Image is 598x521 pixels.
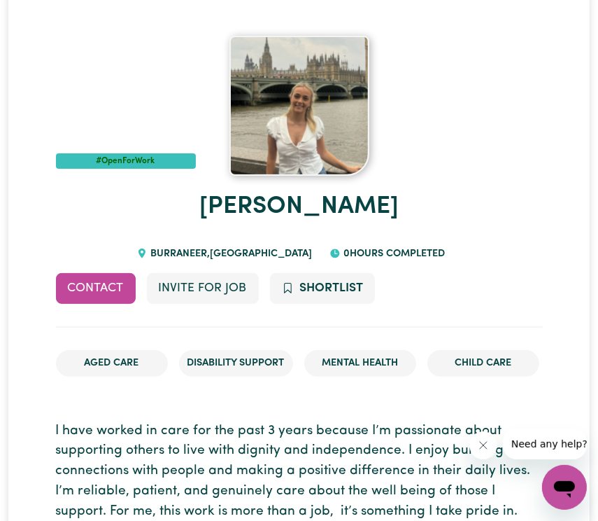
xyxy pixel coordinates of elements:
img: Jade [229,36,369,176]
li: Mental Health [304,350,416,377]
li: Disability Support [179,350,293,377]
div: #OpenForWork [56,153,196,169]
span: Need any help? [8,10,85,21]
button: Add to shortlist [270,273,376,304]
iframe: Close message [469,431,497,459]
button: Contact [56,273,136,304]
span: Shortlist [299,282,363,294]
iframe: Button to launch messaging window [542,465,587,510]
a: [PERSON_NAME] [199,195,399,219]
span: BURRANEER , [GEOGRAPHIC_DATA] [148,249,313,259]
iframe: Message from company [503,429,587,459]
span: 0 hours completed [341,249,446,259]
li: Aged Care [56,350,168,377]
button: Invite for Job [147,273,259,304]
a: Jade 's profile picture'#OpenForWork [56,36,543,176]
li: Child care [427,350,539,377]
